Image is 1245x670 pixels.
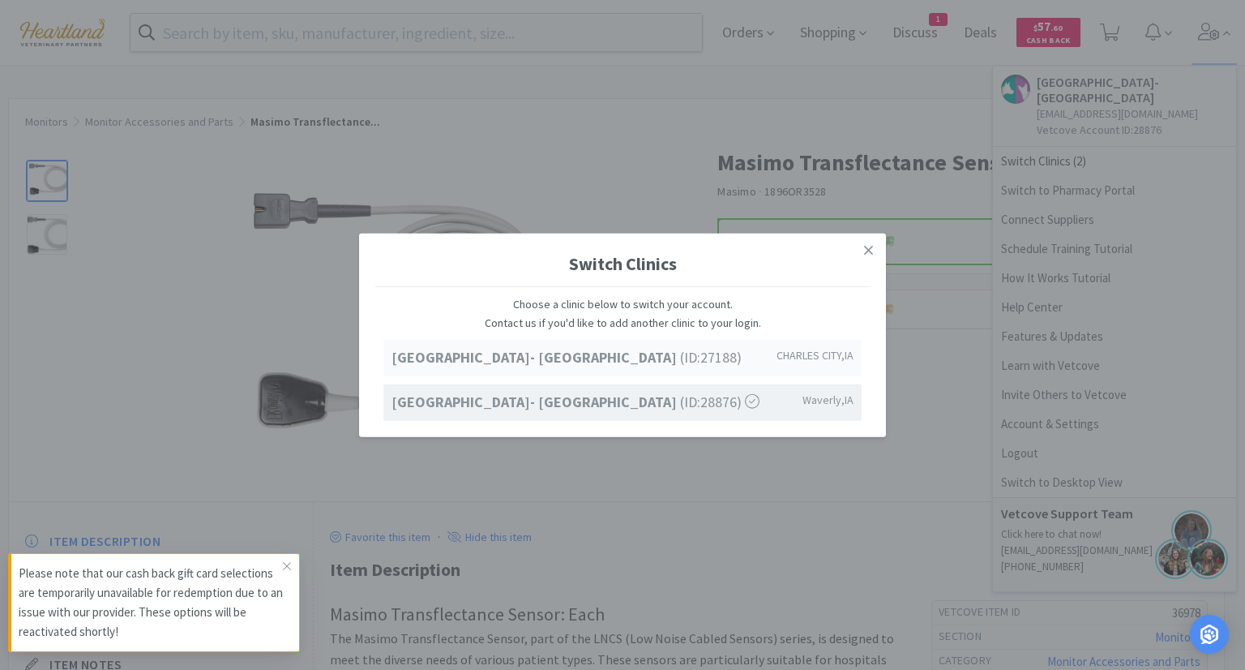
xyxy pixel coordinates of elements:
strong: [GEOGRAPHIC_DATA]- [GEOGRAPHIC_DATA] [391,392,680,410]
h1: Switch Clinics [375,242,870,287]
span: (ID: 27188 ) [391,346,742,370]
span: Waverly , IA [802,390,854,408]
p: Choose a clinic below to switch your account. Contact us if you'd like to add another clinic to y... [383,295,862,332]
div: Open Intercom Messenger [1190,615,1229,654]
p: Please note that our cash back gift card selections are temporarily unavailable for redemption du... [19,564,283,642]
span: CHARLES CITY , IA [777,346,854,364]
span: (ID: 28876 ) [391,390,759,414]
strong: [GEOGRAPHIC_DATA]- [GEOGRAPHIC_DATA] [391,348,680,367]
